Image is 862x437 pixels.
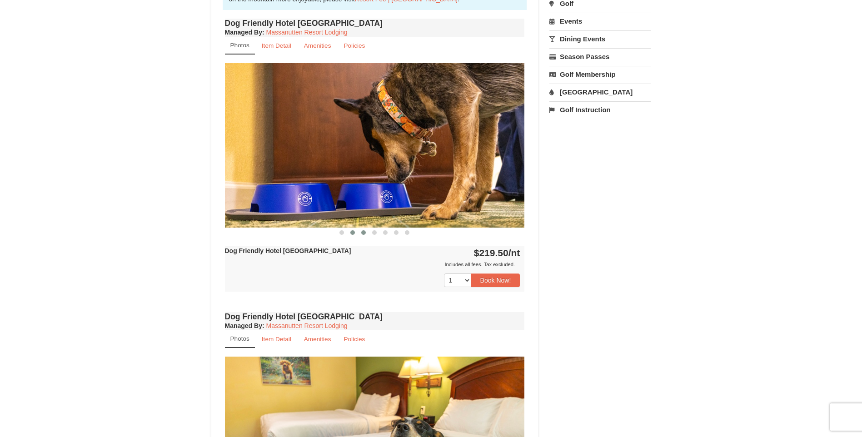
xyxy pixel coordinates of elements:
[225,29,264,36] strong: :
[225,19,525,28] h4: Dog Friendly Hotel [GEOGRAPHIC_DATA]
[338,37,371,55] a: Policies
[344,336,365,343] small: Policies
[225,260,520,269] div: Includes all fees. Tax excluded.
[256,37,297,55] a: Item Detail
[225,322,264,329] strong: :
[225,322,262,329] span: Managed By
[549,66,651,83] a: Golf Membership
[266,322,348,329] a: Massanutten Resort Lodging
[549,101,651,118] a: Golf Instruction
[298,330,337,348] a: Amenities
[549,84,651,100] a: [GEOGRAPHIC_DATA]
[298,37,337,55] a: Amenities
[225,37,255,55] a: Photos
[344,42,365,49] small: Policies
[262,42,291,49] small: Item Detail
[549,13,651,30] a: Events
[230,335,249,342] small: Photos
[256,330,297,348] a: Item Detail
[225,29,262,36] span: Managed By
[225,312,525,321] h4: Dog Friendly Hotel [GEOGRAPHIC_DATA]
[549,30,651,47] a: Dining Events
[338,330,371,348] a: Policies
[225,330,255,348] a: Photos
[508,248,520,258] span: /nt
[225,63,525,227] img: 18876286-334-f2eda4b9.jpg
[266,29,348,36] a: Massanutten Resort Lodging
[304,42,331,49] small: Amenities
[230,42,249,49] small: Photos
[262,336,291,343] small: Item Detail
[304,336,331,343] small: Amenities
[474,248,520,258] strong: $219.50
[549,48,651,65] a: Season Passes
[225,247,351,254] strong: Dog Friendly Hotel [GEOGRAPHIC_DATA]
[471,273,520,287] button: Book Now!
